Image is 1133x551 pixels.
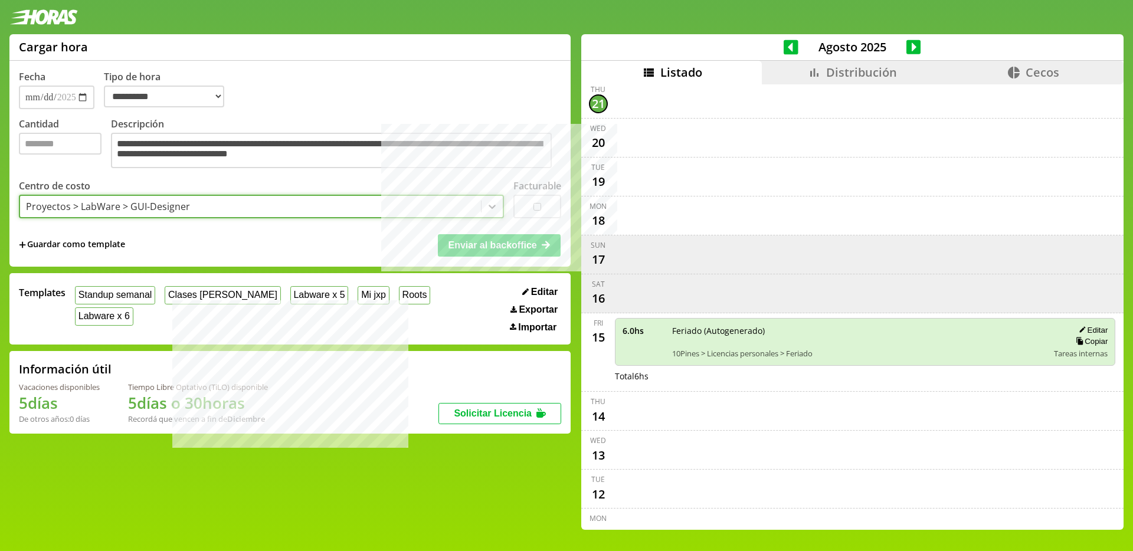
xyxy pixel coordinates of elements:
div: Sat [592,279,605,289]
label: Cantidad [19,117,111,171]
span: + [19,238,26,251]
label: Facturable [513,179,561,192]
span: 6.0 hs [623,325,664,336]
span: Feriado (Autogenerado) [672,325,1046,336]
span: Cecos [1026,64,1059,80]
span: Enviar al backoffice [448,240,536,250]
div: 18 [589,211,608,230]
h1: 5 días o 30 horas [128,392,268,414]
label: Centro de costo [19,179,90,192]
span: Exportar [519,304,558,315]
div: 20 [589,133,608,152]
div: 12 [589,484,608,503]
div: Tue [591,162,605,172]
div: 16 [589,289,608,308]
span: 10Pines > Licencias personales > Feriado [672,348,1046,359]
div: Wed [590,123,606,133]
div: Fri [594,318,603,328]
b: Diciembre [227,414,265,424]
img: logotipo [9,9,78,25]
div: Wed [590,435,606,445]
div: 11 [589,523,608,542]
label: Fecha [19,70,45,83]
button: Labware x 6 [75,307,133,326]
h1: Cargar hora [19,39,88,55]
div: Recordá que vencen a fin de [128,414,268,424]
button: Labware x 5 [290,286,349,304]
h1: 5 días [19,392,100,414]
div: Mon [590,201,607,211]
div: Mon [590,513,607,523]
span: Tareas internas [1054,348,1108,359]
button: Copiar [1072,336,1108,346]
label: Descripción [111,117,561,171]
input: Cantidad [19,133,101,155]
div: Sun [591,240,605,250]
button: Solicitar Licencia [438,403,561,424]
span: Editar [531,287,558,297]
div: 19 [589,172,608,191]
textarea: Descripción [111,133,552,168]
div: Proyectos > LabWare > GUI-Designer [26,200,190,213]
button: Exportar [507,304,561,316]
button: Standup semanal [75,286,155,304]
div: De otros años: 0 días [19,414,100,424]
select: Tipo de hora [104,86,224,107]
div: Thu [591,84,605,94]
div: Tue [591,474,605,484]
button: Clases [PERSON_NAME] [165,286,281,304]
span: Templates [19,286,66,299]
div: Thu [591,396,605,406]
span: Distribución [826,64,897,80]
span: Listado [660,64,702,80]
div: 17 [589,250,608,269]
div: 21 [589,94,608,113]
div: scrollable content [581,84,1124,528]
label: Tipo de hora [104,70,234,109]
span: Agosto 2025 [798,39,906,55]
div: 13 [589,445,608,464]
div: Tiempo Libre Optativo (TiLO) disponible [128,382,268,392]
span: Solicitar Licencia [454,408,532,418]
button: Mi jxp [358,286,389,304]
button: Editar [519,286,561,298]
button: Roots [399,286,430,304]
span: Importar [518,322,556,333]
div: 14 [589,406,608,425]
div: Total 6 hs [615,370,1116,382]
span: +Guardar como template [19,238,125,251]
button: Editar [1075,325,1108,335]
button: Enviar al backoffice [438,234,561,257]
div: Vacaciones disponibles [19,382,100,392]
div: 15 [589,328,608,347]
h2: Información útil [19,361,112,377]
